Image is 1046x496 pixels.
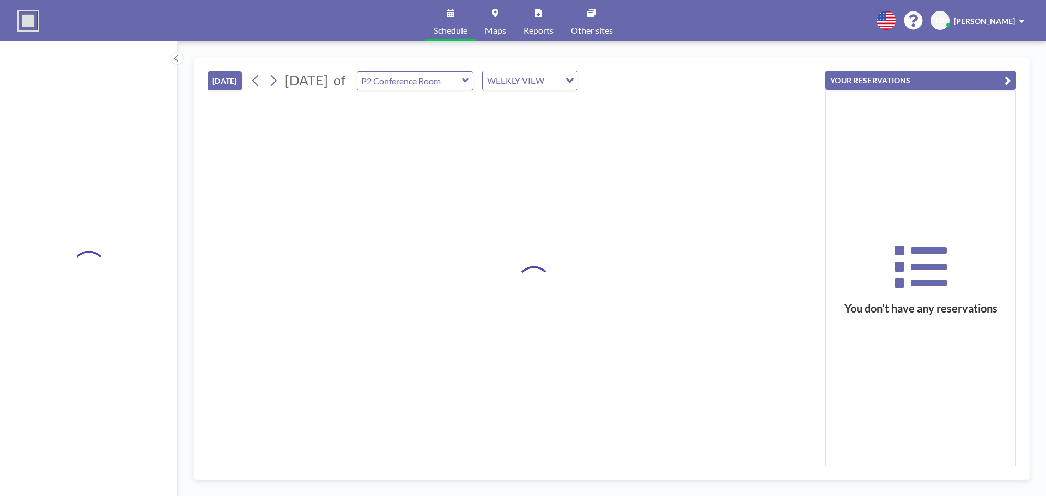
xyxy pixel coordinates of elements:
div: Search for option [483,71,577,90]
img: organization-logo [17,10,39,32]
span: [PERSON_NAME] [954,16,1015,26]
span: WEEKLY VIEW [485,74,546,88]
span: FB [935,16,945,26]
h3: You don’t have any reservations [826,302,1015,315]
span: Schedule [434,26,467,35]
span: Reports [524,26,554,35]
input: Search for option [548,74,559,88]
input: P2 Conference Room [357,72,462,90]
span: Maps [485,26,506,35]
span: Other sites [571,26,613,35]
button: [DATE] [208,71,242,90]
span: [DATE] [285,72,328,88]
button: YOUR RESERVATIONS [825,71,1016,90]
span: of [333,72,345,89]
